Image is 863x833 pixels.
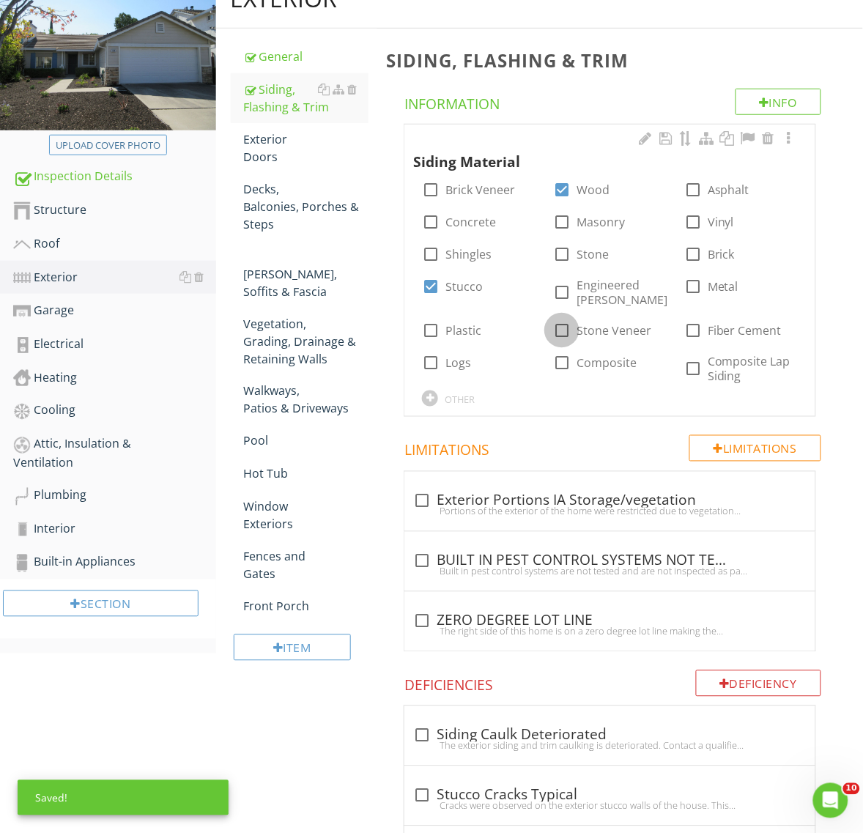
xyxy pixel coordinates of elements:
iframe: Intercom live chat [813,783,848,818]
div: Cooling [13,401,216,421]
div: Decks, Balconies, Porches & Steps [244,180,369,233]
div: [PERSON_NAME], Soffits & Fascia [244,248,369,300]
label: Stone Veneer [577,323,651,338]
div: Exterior [13,268,216,287]
div: General [244,48,369,65]
div: Window Exteriors [244,498,369,533]
div: Built in pest control systems are not tested and are not inspected as part of this inspection. [413,566,807,577]
label: Masonry [577,215,625,229]
div: Inspection Details [13,167,216,186]
div: OTHER [445,394,475,406]
div: Exterior Doors [244,130,369,166]
h3: Siding, Flashing & Trim [386,51,840,70]
label: Composite Lap Siding [708,354,798,383]
label: Shingles [445,247,492,262]
div: Front Porch [244,598,369,615]
label: Wood [577,182,610,197]
div: Deficiency [696,670,822,697]
span: 10 [843,783,860,795]
div: Cracks were observed on the exterior stucco walls of the house. This implies that structural move... [413,800,807,812]
div: The exterior siding and trim caulking is deteriorated. Contact a qualified contractor to caulk an... [413,740,807,752]
div: Pool [244,432,369,450]
label: Brick Veneer [445,182,515,197]
div: Built-in Appliances [13,553,216,572]
div: Structure [13,201,216,220]
div: Hot Tub [244,465,369,483]
label: Metal [708,279,738,294]
label: Fiber Cement [708,323,782,338]
div: Plumbing [13,486,216,506]
div: Walkways, Patios & Driveways [244,382,369,418]
div: Garage [13,301,216,320]
div: Electrical [13,335,216,354]
div: Vegetation, Grading, Drainage & Retaining Walls [244,315,369,368]
div: Item [234,634,352,661]
button: Upload cover photo [49,135,167,155]
div: Fences and Gates [244,548,369,583]
div: Saved! [18,780,229,815]
div: The right side of this home is on a zero degree lot line making the exterior right side of the ho... [413,626,807,637]
h4: Information [404,89,821,114]
div: Upload cover photo [56,138,160,153]
div: Attic, Insulation & Ventilation [13,435,216,472]
div: Info [736,89,822,115]
div: Siding, Flashing & Trim [244,81,369,116]
label: Brick [708,247,735,262]
div: Section [3,590,199,617]
label: Logs [445,355,471,370]
label: Asphalt [708,182,749,197]
label: Composite [577,355,637,370]
label: Stucco [445,279,483,294]
label: Engineered [PERSON_NAME] [577,278,667,307]
div: Siding Material [413,130,787,173]
label: Stone [577,247,609,262]
label: Vinyl [708,215,734,229]
div: Portions of the exterior of the home were restricted due to vegetation and/or stored items or deb... [413,506,807,517]
div: Heating [13,369,216,388]
div: Limitations [689,435,821,462]
h4: Limitations [404,435,821,460]
div: Roof [13,234,216,253]
div: Interior [13,520,216,539]
label: Plastic [445,323,481,338]
h4: Deficiencies [404,670,821,695]
label: Concrete [445,215,496,229]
